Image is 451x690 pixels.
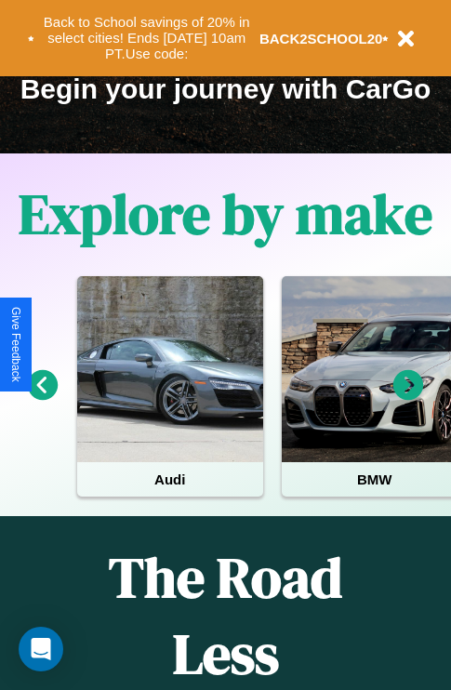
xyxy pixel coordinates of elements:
[19,176,432,252] h1: Explore by make
[9,307,22,382] div: Give Feedback
[19,627,63,671] div: Open Intercom Messenger
[77,462,263,497] h4: Audi
[259,31,383,46] b: BACK2SCHOOL20
[34,9,259,67] button: Back to School savings of 20% in select cities! Ends [DATE] 10am PT.Use code:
